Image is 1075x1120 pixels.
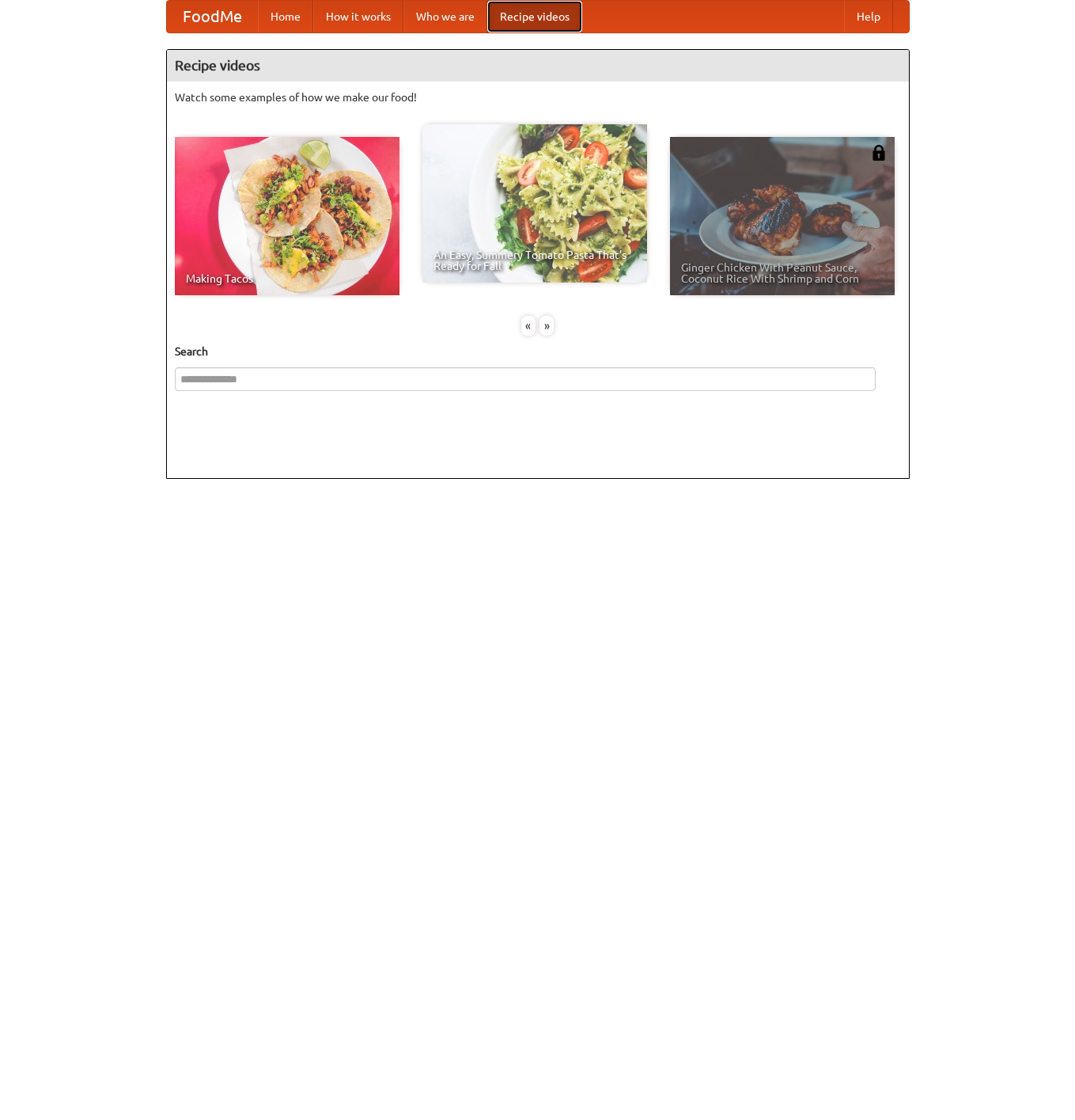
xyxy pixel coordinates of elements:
span: Making Tacos [186,273,388,284]
a: FoodMe [167,1,258,32]
div: « [521,316,536,336]
a: Home [258,1,313,32]
div: » [539,316,554,336]
a: Making Tacos [175,137,399,295]
img: 483408.png [871,145,887,161]
a: Recipe videos [487,1,582,32]
a: Who we are [403,1,487,32]
p: Watch some examples of how we make our food! [175,89,901,105]
h4: Recipe videos [167,50,909,82]
a: How it works [313,1,403,32]
h5: Search [175,344,901,359]
a: Help [844,1,893,32]
a: An Easy, Summery Tomato Pasta That's Ready for Fall [422,124,647,283]
span: An Easy, Summery Tomato Pasta That's Ready for Fall [433,249,636,271]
